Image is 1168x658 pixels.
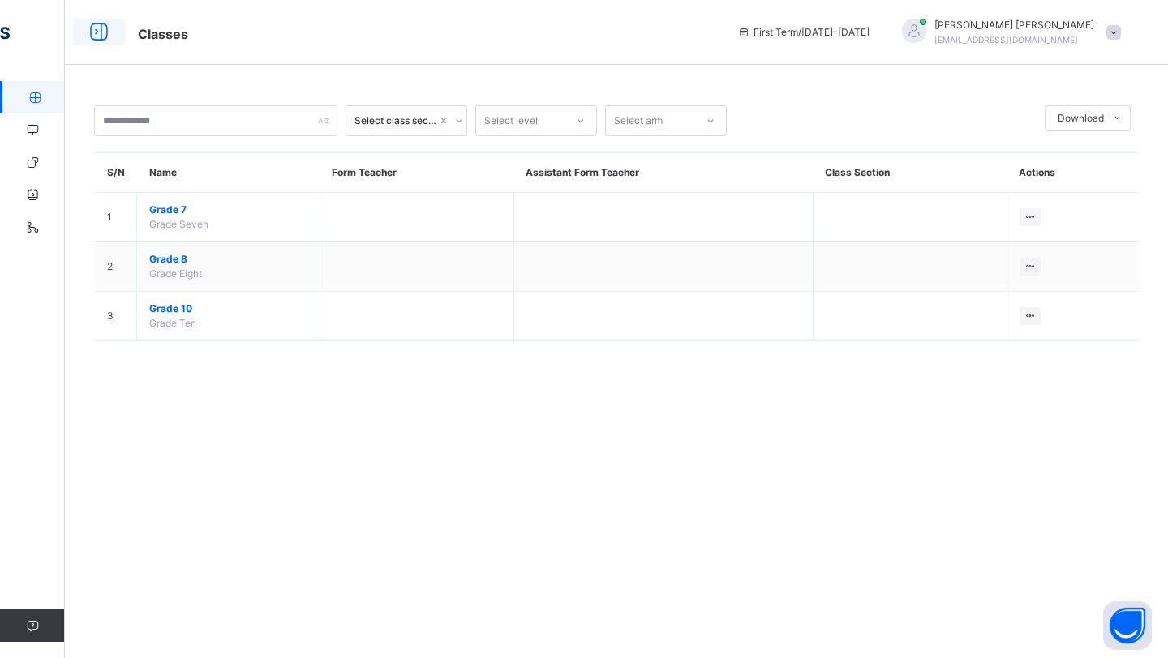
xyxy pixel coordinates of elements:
[513,153,813,193] th: Assistant Form Teacher
[1058,111,1104,126] span: Download
[1103,601,1152,650] button: Open asap
[149,317,196,329] span: Grade Ten
[886,18,1129,47] div: SaimahKhokhar
[484,105,538,136] div: Select level
[320,153,513,193] th: Form Teacher
[95,242,137,292] td: 2
[934,18,1094,32] span: [PERSON_NAME] [PERSON_NAME]
[1007,153,1139,193] th: Actions
[354,113,437,128] div: Select class section
[138,26,188,42] span: Classes
[813,153,1007,193] th: Class Section
[737,25,870,40] span: session/term information
[149,218,208,230] span: Grade Seven
[149,252,307,267] span: Grade 8
[137,153,320,193] th: Name
[95,292,137,341] td: 3
[149,203,307,217] span: Grade 7
[149,301,307,316] span: Grade 10
[614,105,663,136] div: Select arm
[149,267,202,280] span: Grade Eight
[95,153,137,193] th: S/N
[95,193,137,242] td: 1
[934,35,1078,45] span: [EMAIL_ADDRESS][DOMAIN_NAME]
